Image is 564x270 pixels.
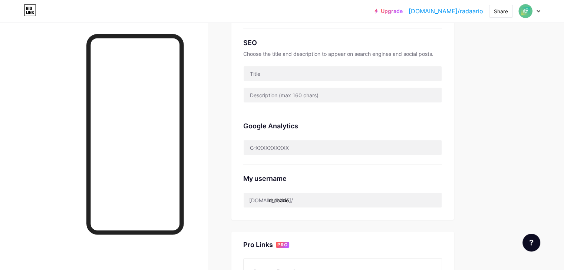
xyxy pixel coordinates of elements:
[518,4,532,18] img: radaario
[244,66,442,81] input: Title
[243,121,442,131] div: Google Analytics
[277,242,288,248] span: PRO
[409,7,483,16] a: [DOMAIN_NAME]/radaario
[243,173,442,183] div: My username
[244,193,442,207] input: username
[243,38,442,48] div: SEO
[494,7,508,15] div: Share
[375,8,403,14] a: Upgrade
[243,51,442,57] div: Choose the title and description to appear on search engines and social posts.
[243,240,273,249] div: Pro Links
[249,196,293,204] div: [DOMAIN_NAME]/
[244,88,442,102] input: Description (max 160 chars)
[244,140,442,155] input: G-XXXXXXXXXX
